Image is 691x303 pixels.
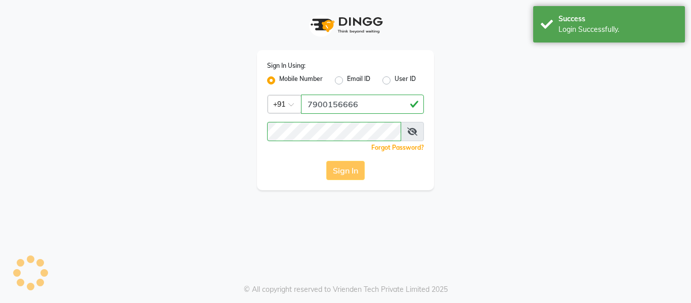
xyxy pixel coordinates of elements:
[301,95,424,114] input: Username
[279,74,323,86] label: Mobile Number
[558,14,677,24] div: Success
[558,24,677,35] div: Login Successfully.
[267,61,306,70] label: Sign In Using:
[395,74,416,86] label: User ID
[305,10,386,40] img: logo1.svg
[371,144,424,151] a: Forgot Password?
[267,122,401,141] input: Username
[347,74,370,86] label: Email ID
